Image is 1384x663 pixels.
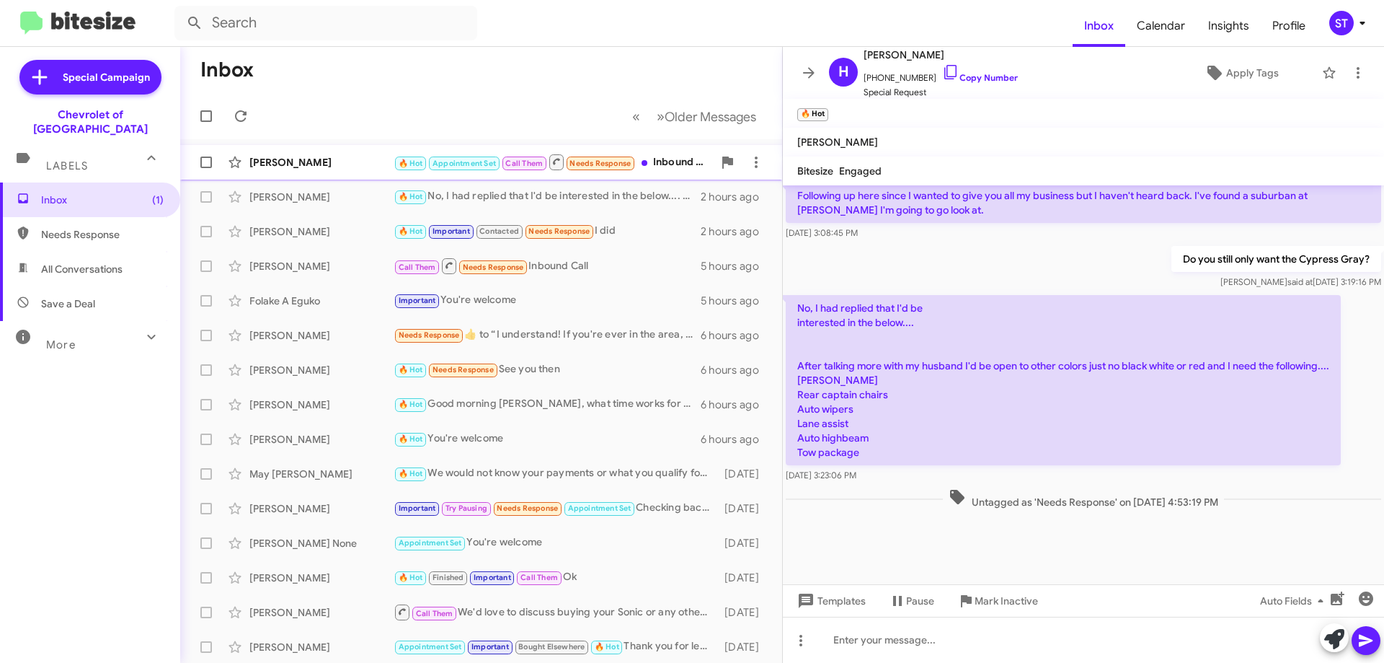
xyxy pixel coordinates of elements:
[249,155,394,170] div: [PERSON_NAME]
[399,227,423,236] span: 🔥 Hot
[975,588,1038,614] span: Mark Inactive
[249,605,394,620] div: [PERSON_NAME]
[394,292,701,309] div: You're welcome
[41,227,164,242] span: Needs Response
[717,536,771,550] div: [DATE]
[399,538,462,548] span: Appointment Set
[906,588,934,614] span: Pause
[399,192,423,201] span: 🔥 Hot
[1261,5,1317,47] a: Profile
[399,263,436,272] span: Call Them
[797,164,833,177] span: Bitesize
[445,504,487,513] span: Try Pausing
[497,504,558,513] span: Needs Response
[797,108,828,121] small: 🔥 Hot
[520,573,558,582] span: Call Them
[701,328,771,343] div: 6 hours ago
[717,571,771,585] div: [DATE]
[717,501,771,516] div: [DATE]
[717,467,771,481] div: [DATE]
[249,190,394,204] div: [PERSON_NAME]
[432,365,494,374] span: Needs Response
[249,259,394,273] div: [PERSON_NAME]
[569,159,631,168] span: Needs Response
[394,396,701,413] div: Good morning [PERSON_NAME], what time works for you to stop by [DATE]?
[394,188,701,205] div: No, I had replied that I'd be interested in the below.... After talking more with my husband I'd ...
[249,224,394,239] div: [PERSON_NAME]
[399,469,423,478] span: 🔥 Hot
[474,573,511,582] span: Important
[701,259,771,273] div: 5 hours ago
[701,190,771,204] div: 2 hours ago
[864,85,1018,100] span: Special Request
[394,361,701,378] div: See you then
[249,398,394,412] div: [PERSON_NAME]
[717,605,771,620] div: [DATE]
[394,431,701,447] div: You're welcome
[249,432,394,447] div: [PERSON_NAME]
[701,432,771,447] div: 6 hours ago
[839,164,882,177] span: Engaged
[1220,276,1381,287] span: [PERSON_NAME] [DATE] 3:19:16 PM
[399,504,436,513] span: Important
[174,6,477,40] input: Search
[432,159,496,168] span: Appointment Set
[463,263,524,272] span: Needs Response
[394,638,717,655] div: Thank you for letting me know
[838,61,849,84] span: H
[249,571,394,585] div: [PERSON_NAME]
[1248,588,1341,614] button: Auto Fields
[701,224,771,239] div: 2 hours ago
[41,262,123,276] span: All Conversations
[505,159,543,168] span: Call Them
[471,642,509,651] span: Important
[249,501,394,516] div: [PERSON_NAME]
[399,642,462,651] span: Appointment Set
[665,109,756,125] span: Older Messages
[1167,60,1315,86] button: Apply Tags
[394,257,701,275] div: Inbound Call
[864,63,1018,85] span: [PHONE_NUMBER]
[943,488,1224,509] span: Untagged as 'Needs Response' on [DATE] 4:53:19 PM
[1197,5,1261,47] span: Insights
[63,70,150,84] span: Special Campaign
[200,58,254,82] h1: Inbox
[786,295,1341,465] p: No, I had replied that I'd be interested in the below.... After talking more with my husband I'd ...
[394,153,713,171] div: Inbound Call
[394,569,717,586] div: Ok
[479,227,519,236] span: Contacted
[432,573,464,582] span: Finished
[595,642,619,651] span: 🔥 Hot
[399,400,423,409] span: 🔥 Hot
[786,227,858,238] span: [DATE] 3:08:45 PM
[394,535,717,551] div: You're welcome
[249,328,394,343] div: [PERSON_NAME]
[1260,588,1329,614] span: Auto Fields
[152,193,164,207] span: (1)
[1125,5,1197,47] a: Calendar
[399,330,460,340] span: Needs Response
[394,327,701,343] div: ​👍​ to “ I understand! If you're ever in the area, feel free to reach out ”
[41,297,95,311] span: Save a Deal
[399,159,423,168] span: 🔥 Hot
[394,500,717,517] div: Checking back in
[416,609,453,618] span: Call Them
[624,102,649,131] button: Previous
[701,294,771,308] div: 5 hours ago
[632,107,640,126] span: «
[399,434,423,444] span: 🔥 Hot
[1073,5,1125,47] a: Inbox
[783,588,877,614] button: Templates
[432,227,470,236] span: Important
[864,46,1018,63] span: [PERSON_NAME]
[797,136,878,149] span: [PERSON_NAME]
[41,193,164,207] span: Inbox
[1287,276,1313,287] span: said at
[648,102,765,131] button: Next
[624,102,765,131] nav: Page navigation example
[399,296,436,305] span: Important
[717,640,771,654] div: [DATE]
[528,227,590,236] span: Needs Response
